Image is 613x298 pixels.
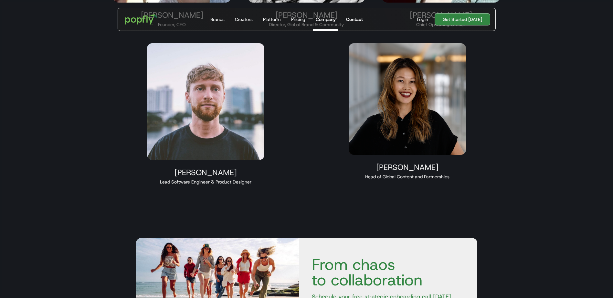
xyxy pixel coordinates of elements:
a: Creators [232,8,255,31]
div: Contact [346,16,363,23]
a: Platform [260,8,283,31]
h4: From chaos to collaboration [307,257,470,288]
div: Platform [263,16,281,23]
a: Brands [208,8,227,31]
a: Contact [343,8,365,31]
div: Lead Software Engineer & Product Designer [147,179,265,185]
a: Login [414,16,431,23]
div: Head of Global Content and Partnerships [349,174,466,180]
div: [PERSON_NAME] [147,168,265,177]
a: Pricing [289,8,308,31]
div: [PERSON_NAME] [349,163,466,172]
a: home [121,10,162,29]
div: Creators [235,16,253,23]
div: Company [316,16,336,23]
a: Company [313,8,338,31]
div: Pricing [291,16,305,23]
div: Login [417,16,428,23]
a: Get Started [DATE] [435,13,490,25]
div: Brands [210,16,225,23]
